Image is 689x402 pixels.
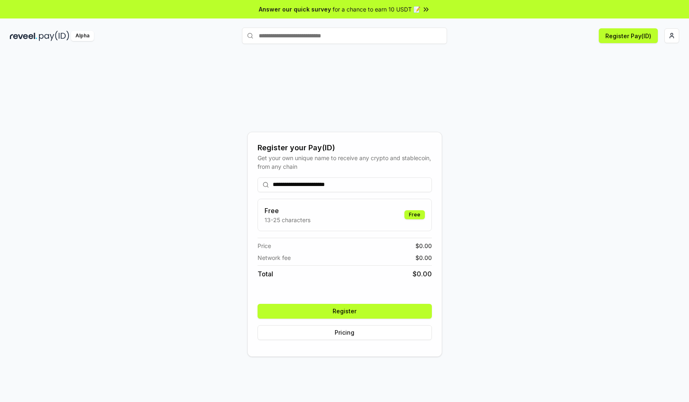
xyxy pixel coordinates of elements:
button: Register Pay(ID) [599,28,658,43]
div: Free [404,210,425,219]
button: Register [258,304,432,319]
span: Total [258,269,273,279]
span: for a chance to earn 10 USDT 📝 [333,5,420,14]
button: Pricing [258,325,432,340]
div: Register your Pay(ID) [258,142,432,154]
span: $ 0.00 [415,253,432,262]
span: Network fee [258,253,291,262]
span: Answer our quick survey [259,5,331,14]
img: reveel_dark [10,31,37,41]
img: pay_id [39,31,69,41]
div: Alpha [71,31,94,41]
div: Get your own unique name to receive any crypto and stablecoin, from any chain [258,154,432,171]
span: $ 0.00 [415,241,432,250]
span: $ 0.00 [413,269,432,279]
p: 13-25 characters [265,216,310,224]
span: Price [258,241,271,250]
h3: Free [265,206,310,216]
